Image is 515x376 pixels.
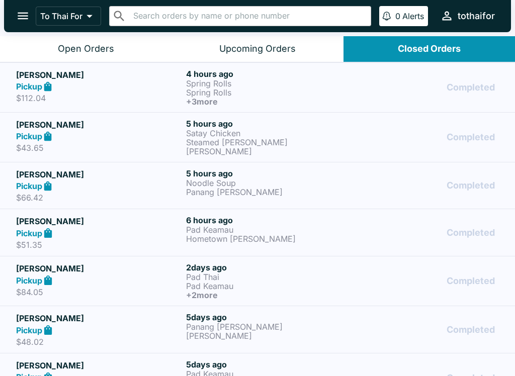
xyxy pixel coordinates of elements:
h6: + 3 more [186,97,352,106]
button: tothaifor [436,5,499,27]
p: $84.05 [16,287,182,297]
strong: Pickup [16,228,42,238]
p: Panang [PERSON_NAME] [186,322,352,331]
p: Satay Chicken [186,129,352,138]
h5: [PERSON_NAME] [16,312,182,324]
strong: Pickup [16,131,42,141]
p: $43.65 [16,143,182,153]
p: To Thai For [40,11,82,21]
strong: Pickup [16,275,42,286]
p: Steamed [PERSON_NAME] [PERSON_NAME] [186,138,352,156]
h5: [PERSON_NAME] [16,69,182,81]
h5: [PERSON_NAME] [16,359,182,371]
strong: Pickup [16,181,42,191]
p: Pad Keamau [186,225,352,234]
p: Spring Rolls [186,79,352,88]
h6: 5 hours ago [186,168,352,178]
p: [PERSON_NAME] [186,331,352,340]
button: To Thai For [36,7,101,26]
h5: [PERSON_NAME] [16,215,182,227]
input: Search orders by name or phone number [130,9,367,23]
div: Open Orders [58,43,114,55]
h5: [PERSON_NAME] [16,168,182,180]
p: Panang [PERSON_NAME] [186,187,352,197]
h5: [PERSON_NAME] [16,119,182,131]
div: Closed Orders [398,43,461,55]
h6: 6 hours ago [186,215,352,225]
p: $66.42 [16,193,182,203]
p: Pad Keamau [186,281,352,291]
h6: + 2 more [186,291,352,300]
button: open drawer [10,3,36,29]
p: Pad Thai [186,272,352,281]
span: 2 days ago [186,262,227,272]
p: $51.35 [16,240,182,250]
p: Hometown [PERSON_NAME] [186,234,352,243]
div: Upcoming Orders [219,43,296,55]
strong: Pickup [16,325,42,335]
h6: 4 hours ago [186,69,352,79]
p: 0 [395,11,400,21]
h6: 5 hours ago [186,119,352,129]
div: tothaifor [458,10,495,22]
span: 5 days ago [186,312,227,322]
p: $48.02 [16,337,182,347]
p: $112.04 [16,93,182,103]
p: Spring Rolls [186,88,352,97]
h5: [PERSON_NAME] [16,262,182,274]
p: Noodle Soup [186,178,352,187]
strong: Pickup [16,81,42,91]
p: Alerts [402,11,424,21]
span: 5 days ago [186,359,227,369]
